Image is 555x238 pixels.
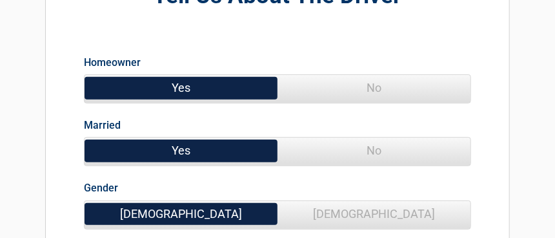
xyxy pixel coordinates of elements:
span: Yes [85,75,277,101]
span: No [277,75,470,101]
span: [DEMOGRAPHIC_DATA] [85,201,277,227]
span: No [277,138,470,164]
label: Homeowner [84,54,141,71]
span: Yes [85,138,277,164]
span: [DEMOGRAPHIC_DATA] [277,201,470,227]
label: Gender [84,179,118,197]
label: Married [84,116,121,134]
